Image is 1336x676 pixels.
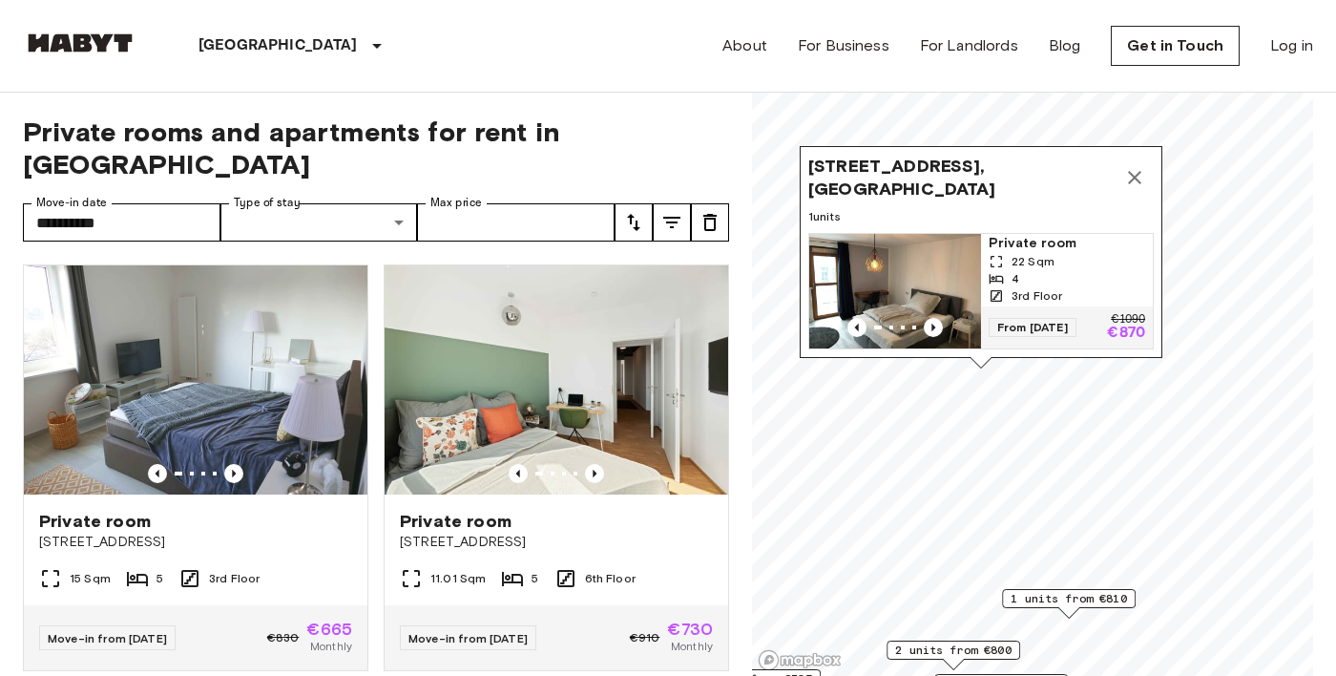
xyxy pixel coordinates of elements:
span: From [DATE] [989,318,1076,337]
span: €665 [306,621,352,638]
button: Previous image [585,464,604,483]
span: 15 Sqm [70,570,111,587]
span: Private rooms and apartments for rent in [GEOGRAPHIC_DATA] [23,116,729,180]
a: About [722,34,767,57]
span: 3rd Floor [209,570,260,587]
span: 6th Floor [585,570,636,587]
button: tune [691,203,729,242]
label: Move-in date [36,195,107,211]
img: Marketing picture of unit DE-02-010-001-02HF [809,234,981,349]
button: Previous image [224,464,243,483]
a: Marketing picture of unit DE-02-011-001-05HFPrevious imagePrevious imagePrivate room[STREET_ADDRE... [23,264,368,671]
span: 5 [532,570,538,587]
a: Marketing picture of unit DE-02-010-001-02HFPrevious imagePrevious imagePrivate room22 Sqm43rd Fl... [808,233,1154,349]
a: Blog [1049,34,1081,57]
span: 1 units [808,208,1154,225]
a: Get in Touch [1111,26,1240,66]
span: Move-in from [DATE] [408,631,528,645]
a: Marketing picture of unit DE-02-021-001-02HFPrevious imagePrevious imagePrivate room[STREET_ADDRE... [384,264,729,671]
span: Private room [989,234,1145,253]
span: [STREET_ADDRESS] [39,533,352,552]
a: For Landlords [920,34,1018,57]
a: Mapbox logo [758,649,842,671]
span: Move-in from [DATE] [48,631,167,645]
div: Map marker [800,146,1162,369]
span: Private room [400,510,511,533]
span: Monthly [310,638,352,655]
span: 4 [1012,270,1019,287]
img: Marketing picture of unit DE-02-021-001-02HF [385,265,728,495]
div: Map marker [1002,589,1136,619]
span: 5 [157,570,163,587]
button: Previous image [509,464,528,483]
button: tune [653,203,691,242]
span: Private room [39,510,151,533]
span: 1 units from €810 [1011,590,1127,607]
input: Choose date, selected date is 15 Sep 2025 [23,203,220,242]
span: [STREET_ADDRESS] [400,533,713,552]
button: tune [615,203,653,242]
label: Type of stay [234,195,301,211]
div: Map marker [887,641,1020,670]
span: €830 [267,629,300,646]
span: 2 units from €800 [895,642,1012,659]
img: Marketing picture of unit DE-02-011-001-05HF [24,265,367,495]
a: Log in [1270,34,1313,57]
span: €730 [667,621,713,638]
span: 3rd Floor [1012,287,1062,305]
button: Previous image [148,464,167,483]
span: €910 [630,629,660,646]
img: Habyt [23,33,137,53]
p: [GEOGRAPHIC_DATA] [198,34,358,57]
a: For Business [798,34,889,57]
p: €870 [1107,326,1145,341]
button: Previous image [924,318,943,337]
span: Monthly [671,638,713,655]
span: 22 Sqm [1012,253,1054,270]
span: 11.01 Sqm [430,570,486,587]
label: Max price [430,195,482,211]
button: Previous image [847,318,866,337]
p: €1090 [1111,314,1145,326]
span: [STREET_ADDRESS], [GEOGRAPHIC_DATA] [808,155,1116,201]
